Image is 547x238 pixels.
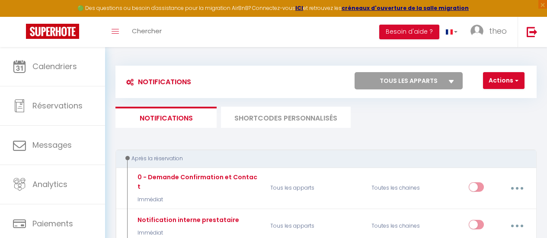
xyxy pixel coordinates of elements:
[221,107,351,128] li: SHORTCODES PERSONNALISÉS
[32,100,83,111] span: Réservations
[135,215,239,225] div: Notification interne prestataire
[470,25,483,38] img: ...
[342,4,469,12] a: créneaux d'ouverture de la salle migration
[379,25,439,39] button: Besoin d'aide ?
[135,172,259,191] div: 0 - Demande Confirmation et Contact
[125,17,168,47] a: Chercher
[32,218,73,229] span: Paiements
[489,25,507,36] span: theo
[124,155,521,163] div: Après la réservation
[132,26,162,35] span: Chercher
[32,140,72,150] span: Messages
[366,172,433,204] div: Toutes les chaines
[135,229,239,237] p: Immédiat
[115,107,217,128] li: Notifications
[295,4,303,12] a: ICI
[32,61,77,72] span: Calendriers
[265,172,366,204] p: Tous les apparts
[122,72,191,92] h3: Notifications
[26,24,79,39] img: Super Booking
[135,196,259,204] p: Immédiat
[464,17,518,47] a: ... theo
[32,179,67,190] span: Analytics
[527,26,537,37] img: logout
[483,72,525,89] button: Actions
